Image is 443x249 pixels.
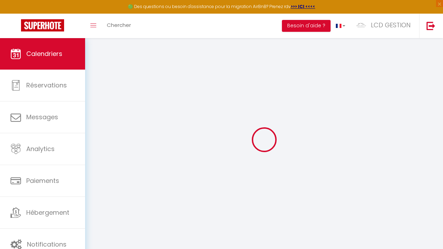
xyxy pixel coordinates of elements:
span: Hébergement [26,208,69,217]
span: Chercher [107,21,131,29]
span: Notifications [27,240,67,249]
button: Besoin d'aide ? [282,20,331,32]
img: Super Booking [21,19,64,31]
img: logout [427,21,435,30]
span: Réservations [26,81,67,90]
span: Analytics [26,144,55,153]
img: ... [356,20,366,30]
span: LCD GESTION [371,21,410,29]
a: >>> ICI <<<< [291,3,315,9]
span: Paiements [26,176,59,185]
span: Messages [26,113,58,121]
a: ... LCD GESTION [351,14,419,38]
a: Chercher [102,14,136,38]
span: Calendriers [26,49,62,58]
